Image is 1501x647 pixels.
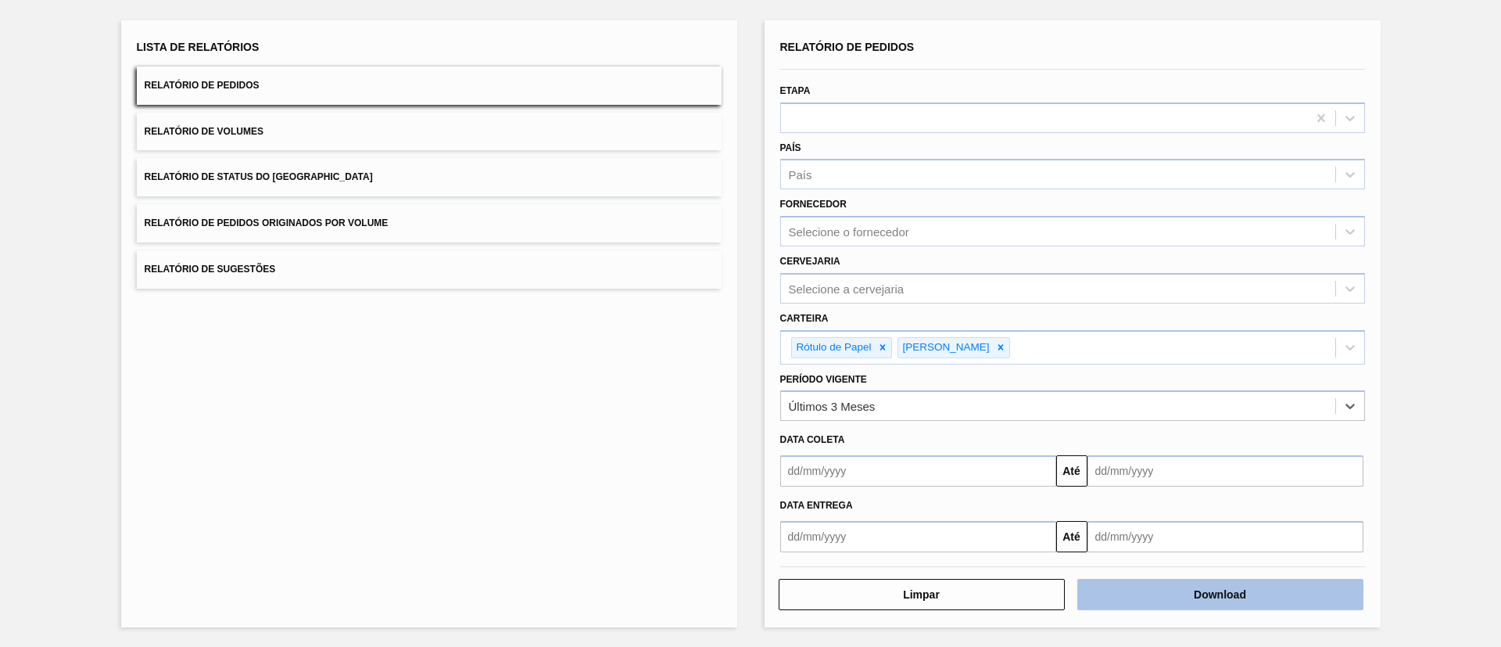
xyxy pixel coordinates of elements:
div: [PERSON_NAME] [898,338,992,358]
input: dd/mm/yyyy [1087,521,1363,552]
div: Selecione a cervejaria [789,282,905,295]
input: dd/mm/yyyy [780,455,1056,487]
span: Relatório de Pedidos [780,41,915,53]
div: Rótulo de Papel [792,338,874,358]
span: Relatório de Volumes [145,126,263,137]
button: Limpar [779,579,1065,610]
label: Cervejaria [780,256,840,267]
span: Relatório de Pedidos Originados por Volume [145,217,389,228]
button: Download [1077,579,1363,610]
input: dd/mm/yyyy [780,521,1056,552]
span: Data entrega [780,500,853,511]
label: Etapa [780,85,811,96]
label: País [780,142,801,153]
span: Relatório de Pedidos [145,80,260,91]
div: País [789,168,812,182]
span: Lista de Relatórios [137,41,260,53]
input: dd/mm/yyyy [1087,455,1363,487]
label: Carteira [780,313,829,324]
button: Relatório de Volumes [137,113,722,151]
span: Relatório de Status do [GEOGRAPHIC_DATA] [145,171,373,182]
label: Período Vigente [780,374,867,385]
button: Relatório de Status do [GEOGRAPHIC_DATA] [137,158,722,196]
button: Relatório de Pedidos [137,66,722,105]
button: Até [1056,521,1087,552]
label: Fornecedor [780,199,847,210]
button: Até [1056,455,1087,487]
span: Data coleta [780,434,845,445]
button: Relatório de Pedidos Originados por Volume [137,204,722,243]
span: Relatório de Sugestões [145,264,276,275]
div: Últimos 3 Meses [789,400,876,413]
button: Relatório de Sugestões [137,250,722,289]
div: Selecione o fornecedor [789,225,909,239]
